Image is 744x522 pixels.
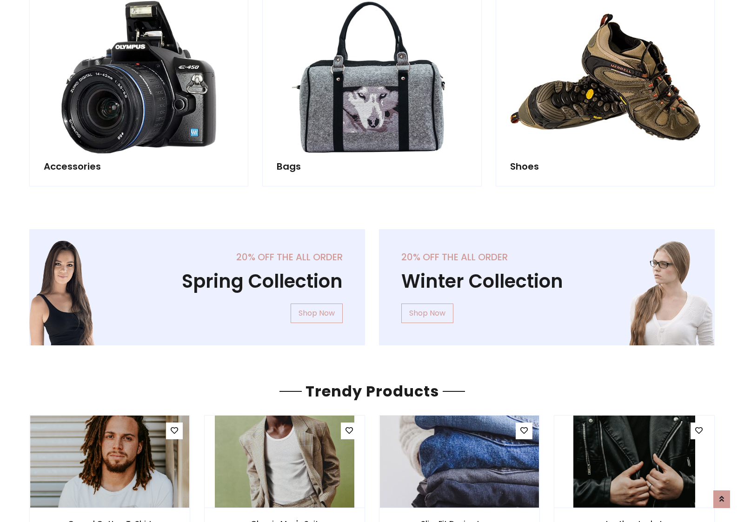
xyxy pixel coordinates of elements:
[401,304,453,323] a: Shop Now
[52,251,343,263] h5: 20% off the all order
[510,161,700,172] h5: Shoes
[44,161,234,172] h5: Accessories
[52,270,343,292] h1: Spring Collection
[291,304,343,323] a: Shop Now
[401,270,692,292] h1: Winter Collection
[302,381,443,402] span: Trendy Products
[401,251,692,263] h5: 20% off the all order
[277,161,467,172] h5: Bags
